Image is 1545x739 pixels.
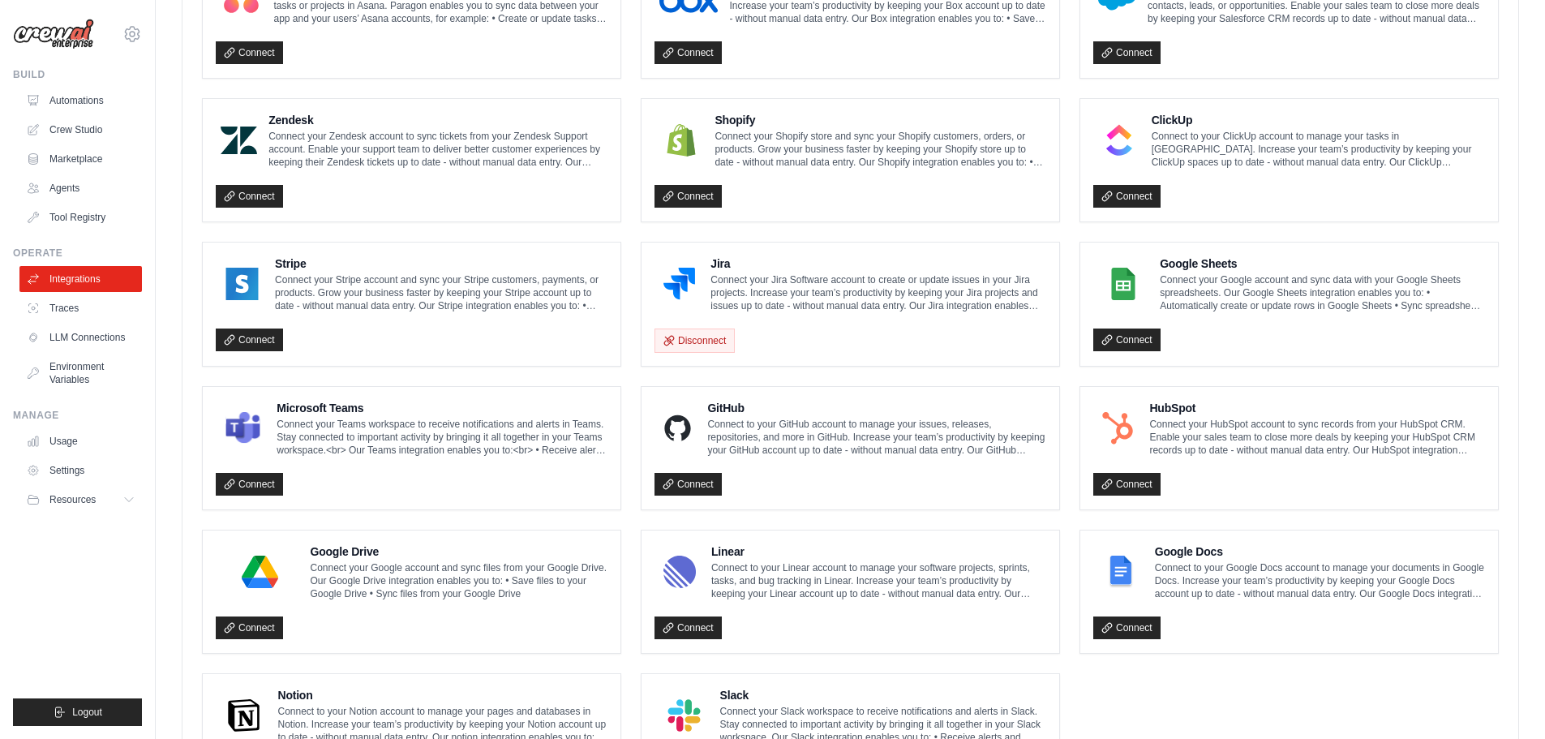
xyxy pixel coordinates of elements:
[49,493,96,506] span: Resources
[311,544,608,560] h4: Google Drive
[654,473,722,496] a: Connect
[1155,561,1485,600] p: Connect to your Google Docs account to manage your documents in Google Docs. Increase your team’s...
[275,273,607,312] p: Connect your Stripe account and sync your Stripe customers, payments, or products. Grow your busi...
[711,544,1046,560] h4: Linear
[1098,268,1148,300] img: Google Sheets Logo
[659,412,696,445] img: GitHub Logo
[707,400,1046,416] h4: GitHub
[19,458,142,483] a: Settings
[1098,412,1138,445] img: HubSpot Logo
[19,117,142,143] a: Crew Studio
[659,699,709,732] img: Slack Logo
[715,130,1046,169] p: Connect your Shopify store and sync your Shopify customers, orders, or products. Grow your busine...
[19,88,142,114] a: Automations
[19,354,142,393] a: Environment Variables
[1160,256,1485,272] h4: Google Sheets
[216,41,283,64] a: Connect
[13,19,94,49] img: Logo
[1149,418,1485,457] p: Connect your HubSpot account to sync records from your HubSpot CRM. Enable your sales team to clo...
[221,699,267,732] img: Notion Logo
[1464,661,1545,739] iframe: Chat Widget
[216,185,283,208] a: Connect
[1152,112,1485,128] h4: ClickUp
[221,556,299,588] img: Google Drive Logo
[654,617,722,639] a: Connect
[216,473,283,496] a: Connect
[13,247,142,260] div: Operate
[268,130,607,169] p: Connect your Zendesk account to sync tickets from your Zendesk Support account. Enable your suppo...
[1160,273,1485,312] p: Connect your Google account and sync data with your Google Sheets spreadsheets. Our Google Sheets...
[1093,185,1161,208] a: Connect
[221,412,265,445] img: Microsoft Teams Logo
[19,204,142,230] a: Tool Registry
[19,146,142,172] a: Marketplace
[278,687,608,703] h4: Notion
[659,556,700,588] img: Linear Logo
[216,329,283,351] a: Connect
[659,268,699,300] img: Jira Logo
[277,418,607,457] p: Connect your Teams workspace to receive notifications and alerts in Teams. Stay connected to impo...
[1093,41,1161,64] a: Connect
[1152,130,1485,169] p: Connect to your ClickUp account to manage your tasks in [GEOGRAPHIC_DATA]. Increase your team’s p...
[216,617,283,639] a: Connect
[1093,473,1161,496] a: Connect
[275,256,607,272] h4: Stripe
[1098,556,1144,588] img: Google Docs Logo
[1093,329,1161,351] a: Connect
[19,175,142,201] a: Agents
[1149,400,1485,416] h4: HubSpot
[311,561,608,600] p: Connect your Google account and sync files from your Google Drive. Our Google Drive integration e...
[72,706,102,719] span: Logout
[715,112,1046,128] h4: Shopify
[707,418,1046,457] p: Connect to your GitHub account to manage your issues, releases, repositories, and more in GitHub....
[710,256,1046,272] h4: Jira
[710,273,1046,312] p: Connect your Jira Software account to create or update issues in your Jira projects. Increase you...
[221,268,264,300] img: Stripe Logo
[654,41,722,64] a: Connect
[19,295,142,321] a: Traces
[13,698,142,726] button: Logout
[268,112,607,128] h4: Zendesk
[1155,544,1485,560] h4: Google Docs
[13,409,142,422] div: Manage
[720,687,1046,703] h4: Slack
[1098,124,1140,157] img: ClickUp Logo
[19,266,142,292] a: Integrations
[19,324,142,350] a: LLM Connections
[19,487,142,513] button: Resources
[277,400,607,416] h4: Microsoft Teams
[13,68,142,81] div: Build
[659,124,703,157] img: Shopify Logo
[19,428,142,454] a: Usage
[1093,617,1161,639] a: Connect
[221,124,257,157] img: Zendesk Logo
[711,561,1046,600] p: Connect to your Linear account to manage your software projects, sprints, tasks, and bug tracking...
[654,329,735,353] button: Disconnect
[654,185,722,208] a: Connect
